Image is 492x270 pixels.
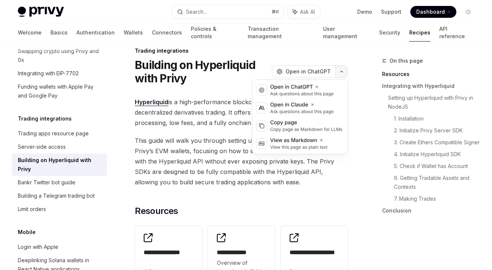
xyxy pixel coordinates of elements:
div: Open in Claude [270,101,334,109]
a: Basics [50,24,68,42]
a: Building a Telegram trading bot [12,189,107,202]
span: Resources [135,205,178,217]
button: Search...⌘K [172,5,284,19]
h5: Mobile [18,228,36,237]
span: Dashboard [416,8,445,16]
a: Building on Hyperliquid with Privy [12,154,107,176]
span: is a high-performance blockchain designed specifically for decentralized derivatives trading. It ... [135,97,348,128]
div: Search... [186,7,207,16]
a: 5. Check if Wallet has Account [394,160,480,172]
a: Resources [382,68,480,80]
div: Server-side access [18,142,66,151]
a: Welcome [18,24,42,42]
div: Trading apps resource page [18,129,89,138]
a: Integrating with EIP-7702 [12,67,107,80]
a: 4. Initialize Hyperliquid SDK [394,148,480,160]
h5: Trading integrations [18,114,72,123]
div: View this page as plain text [270,144,328,150]
a: Setting up Hyperliquid with Privy in NodeJS [388,92,480,113]
a: Wallets [124,24,143,42]
a: 6. Getting Tradable Assets and Contexts [394,172,480,193]
a: Hyperliquid [135,98,168,106]
a: Support [381,8,401,16]
div: Open in ChatGPT [270,83,334,91]
a: User management [323,24,370,42]
span: ⌘ K [271,9,279,15]
button: Ask AI [287,5,320,19]
div: Bankr Twitter bot guide [18,178,75,187]
div: View as Markdown [270,137,328,144]
a: Limit orders [12,202,107,216]
img: light logo [18,7,64,17]
a: Login with Apple [12,240,107,254]
a: Authentication [76,24,115,42]
div: Limit orders [18,205,46,214]
a: Recipes [409,24,430,42]
div: Integrating with EIP-7702 [18,69,79,78]
div: Funding wallets with Apple Pay and Google Pay [18,82,102,100]
a: Policies & controls [191,24,239,42]
a: Trading apps resource page [12,127,107,140]
div: Login with Apple [18,243,58,251]
div: Copy page as Markdown for LLMs [270,126,343,132]
a: Demo [357,8,372,16]
div: Ask questions about this page [270,91,334,97]
a: Integrating with Hyperliquid [382,80,480,92]
h1: Building on Hyperliquid with Privy [135,58,269,85]
a: Dashboard [410,6,456,18]
span: Open in ChatGPT [286,68,331,75]
span: This guide will walk you through setting up trading on Hyperliquid using Privy’s EVM wallets, foc... [135,135,348,187]
a: Server-side access [12,140,107,154]
a: API reference [439,24,474,42]
div: Building on Hyperliquid with Privy [18,156,102,174]
span: Ask AI [300,8,315,16]
a: 2. Initialize Privy Server SDK [394,125,480,136]
a: Funding wallets with Apple Pay and Google Pay [12,80,107,102]
button: Toggle dark mode [462,6,474,18]
div: Building a Telegram trading bot [18,191,95,200]
a: Connectors [152,24,182,42]
a: Security [379,24,400,42]
a: 3. Create Ethers Compatible Signer [394,136,480,148]
div: Copy page [270,119,343,126]
div: Swapping crypto using Privy and 0x [18,47,102,65]
a: Conclusion [382,205,480,217]
a: 1. Installation [394,113,480,125]
a: Bankr Twitter bot guide [12,176,107,189]
div: Trading integrations [135,47,348,55]
button: Open in ChatGPT [272,65,335,78]
div: Ask questions about this page [270,109,334,115]
span: On this page [390,56,423,65]
a: 7. Making Trades [394,193,480,205]
a: Transaction management [248,24,314,42]
a: Swapping crypto using Privy and 0x [12,45,107,67]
